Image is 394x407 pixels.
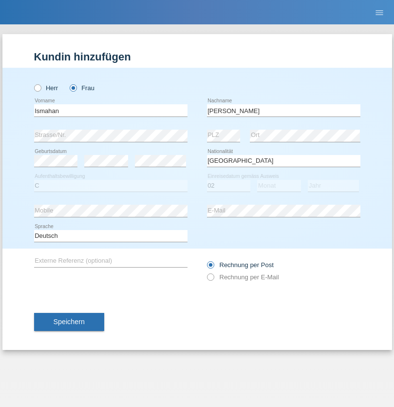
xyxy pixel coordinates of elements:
label: Frau [70,84,94,92]
label: Rechnung per E-Mail [207,273,279,281]
input: Herr [34,84,40,91]
i: menu [375,8,384,18]
h1: Kundin hinzufügen [34,51,360,63]
input: Frau [70,84,76,91]
a: menu [370,9,389,15]
input: Rechnung per E-Mail [207,273,213,286]
label: Rechnung per Post [207,261,274,269]
label: Herr [34,84,58,92]
span: Speichern [54,318,85,326]
button: Speichern [34,313,104,331]
input: Rechnung per Post [207,261,213,273]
